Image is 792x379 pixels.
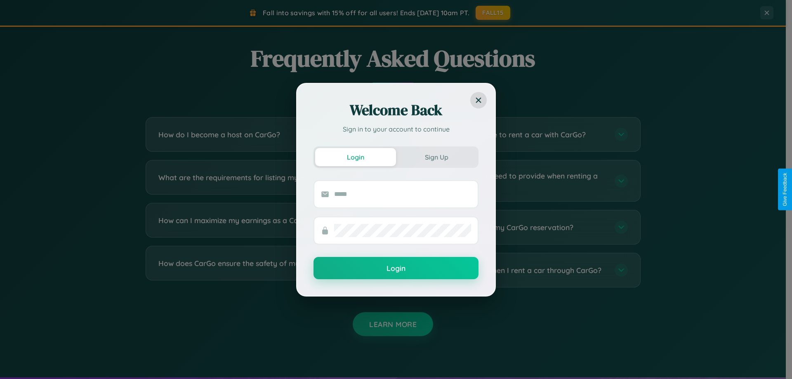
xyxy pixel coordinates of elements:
[782,173,788,206] div: Give Feedback
[313,100,478,120] h2: Welcome Back
[313,124,478,134] p: Sign in to your account to continue
[396,148,477,166] button: Sign Up
[315,148,396,166] button: Login
[313,257,478,279] button: Login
